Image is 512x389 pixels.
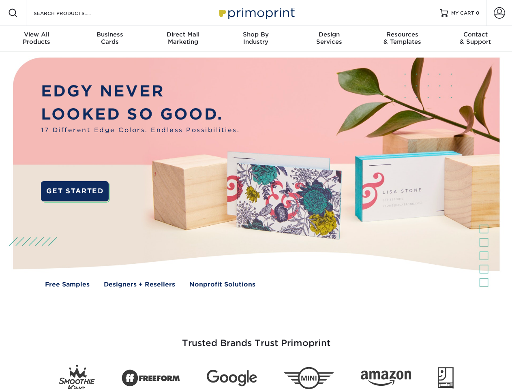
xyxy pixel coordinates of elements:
img: Goodwill [438,367,454,389]
div: Cards [73,31,146,45]
p: LOOKED SO GOOD. [41,103,240,126]
a: Direct MailMarketing [146,26,219,52]
p: EDGY NEVER [41,80,240,103]
a: Free Samples [45,280,90,289]
div: & Templates [366,31,439,45]
div: Marketing [146,31,219,45]
h3: Trusted Brands Trust Primoprint [19,318,493,358]
span: MY CART [451,10,474,17]
a: Nonprofit Solutions [189,280,255,289]
div: Industry [219,31,292,45]
span: Resources [366,31,439,38]
a: Contact& Support [439,26,512,52]
a: Shop ByIndustry [219,26,292,52]
img: Primoprint [216,4,297,21]
a: DesignServices [293,26,366,52]
a: GET STARTED [41,181,109,201]
a: BusinessCards [73,26,146,52]
span: Direct Mail [146,31,219,38]
div: & Support [439,31,512,45]
img: Google [207,370,257,387]
span: Contact [439,31,512,38]
span: 0 [476,10,480,16]
a: Designers + Resellers [104,280,175,289]
div: Services [293,31,366,45]
span: 17 Different Edge Colors. Endless Possibilities. [41,126,240,135]
input: SEARCH PRODUCTS..... [33,8,112,18]
img: Amazon [361,371,411,386]
span: Shop By [219,31,292,38]
span: Design [293,31,366,38]
span: Business [73,31,146,38]
a: Resources& Templates [366,26,439,52]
